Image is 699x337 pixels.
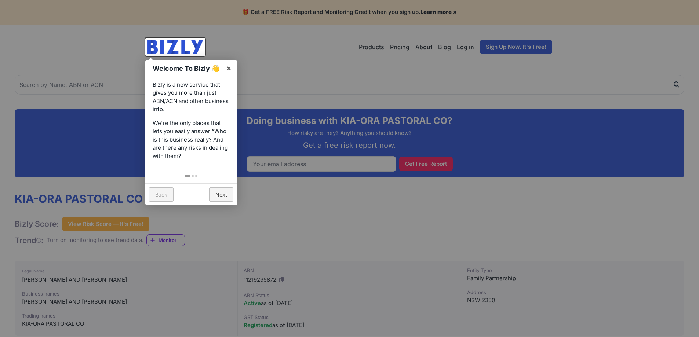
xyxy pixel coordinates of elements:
[209,187,233,202] a: Next
[221,60,237,76] a: ×
[153,63,222,73] h1: Welcome To Bizly 👋
[153,81,230,114] p: Bizly is a new service that gives you more than just ABN/ACN and other business info.
[153,119,230,161] p: We're the only places that lets you easily answer “Who is this business really? And are there any...
[149,187,174,202] a: Back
